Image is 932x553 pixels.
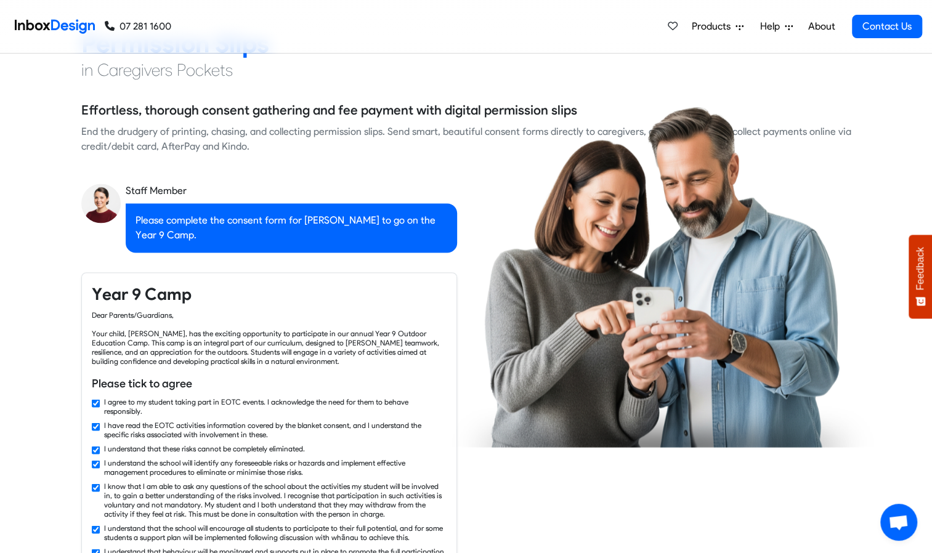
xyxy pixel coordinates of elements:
label: I understand that these risks cannot be completely eliminated. [104,443,305,453]
a: About [804,14,838,39]
button: Feedback - Show survey [909,235,932,318]
div: Dear Parents/Guardians, Your child, [PERSON_NAME], has the exciting opportunity to participate in... [92,310,447,365]
span: Feedback [915,247,926,290]
div: End the drudgery of printing, chasing, and collecting permission slips. Send smart, beautiful con... [81,124,851,154]
div: Staff Member [126,184,457,198]
h6: Please tick to agree [92,375,447,391]
img: parents_using_phone.png [452,106,874,447]
label: I have read the EOTC activities information covered by the blanket consent, and I understand the ... [104,420,447,438]
h4: in Caregivers Pockets [81,59,851,81]
span: Products [692,19,735,34]
h5: Effortless, thorough consent gathering and fee payment with digital permission slips [81,101,577,119]
a: Products [687,14,748,39]
div: Please complete the consent form for [PERSON_NAME] to go on the Year 9 Camp. [126,203,457,252]
label: I know that I am able to ask any questions of the school about the activities my student will be ... [104,481,447,518]
h4: Year 9 Camp [92,283,447,305]
label: I agree to my student taking part in EOTC events. I acknowledge the need for them to behave respo... [104,397,447,415]
a: 07 281 1600 [105,19,171,34]
a: Help [755,14,798,39]
label: I understand that the school will encourage all students to participate to their full potential, ... [104,523,447,541]
span: Help [760,19,785,34]
a: Open chat [880,504,917,541]
img: staff_avatar.png [81,184,121,223]
a: Contact Us [852,15,922,38]
label: I understand the school will identify any foreseeable risks or hazards and implement effective ma... [104,458,447,476]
